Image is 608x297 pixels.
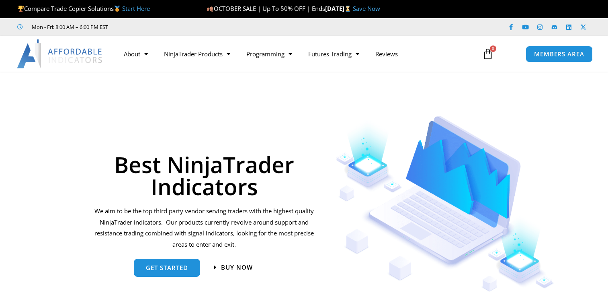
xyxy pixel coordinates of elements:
span: MEMBERS AREA [534,51,584,57]
strong: [DATE] [325,4,353,12]
img: LogoAI | Affordable Indicators – NinjaTrader [17,39,103,68]
p: We aim to be the top third party vendor serving traders with the highest quality NinjaTrader indi... [93,206,315,250]
a: 0 [470,42,506,66]
h1: Best NinjaTrader Indicators [93,153,315,198]
img: ⌛ [345,6,351,12]
span: Buy now [221,264,253,270]
a: About [116,45,156,63]
a: Futures Trading [300,45,367,63]
span: OCTOBER SALE | Up To 50% OFF | Ends [207,4,325,12]
a: NinjaTrader Products [156,45,238,63]
span: get started [146,265,188,271]
img: Indicators 1 | Affordable Indicators – NinjaTrader [336,116,554,292]
span: Compare Trade Copier Solutions [17,4,150,12]
iframe: Customer reviews powered by Trustpilot [119,23,240,31]
span: 0 [490,45,496,52]
a: Buy now [214,264,253,270]
a: Programming [238,45,300,63]
img: 🍂 [207,6,213,12]
a: Save Now [353,4,380,12]
span: Mon - Fri: 8:00 AM – 6:00 PM EST [30,22,108,32]
nav: Menu [116,45,475,63]
img: 🥇 [114,6,120,12]
a: get started [134,259,200,277]
img: 🏆 [18,6,24,12]
a: MEMBERS AREA [526,46,593,62]
a: Start Here [122,4,150,12]
a: Reviews [367,45,406,63]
